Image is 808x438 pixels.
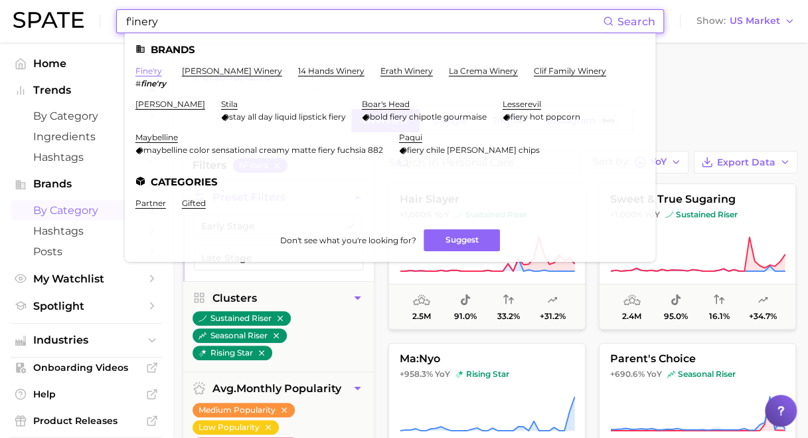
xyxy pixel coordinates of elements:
[33,300,139,312] span: Spotlight
[460,292,471,308] span: popularity share: TikTok
[33,245,139,258] span: Posts
[212,382,341,395] span: monthly popularity
[503,292,514,308] span: popularity convergence: Low Convergence
[412,312,431,321] span: 2.5m
[671,292,681,308] span: popularity share: TikTok
[622,312,641,321] span: 2.4m
[11,330,162,350] button: Industries
[183,282,374,314] button: Clusters
[540,312,566,321] span: +31.2%
[135,78,141,88] span: #
[33,151,139,164] span: Hashtags
[623,292,641,308] span: average monthly popularity: Medium Popularity
[135,44,645,55] li: Brands
[182,66,282,76] a: [PERSON_NAME] winery
[617,15,655,28] span: Search
[33,273,139,285] span: My Watchlist
[693,13,798,30] button: ShowUS Market
[135,176,645,187] li: Categories
[600,353,795,365] span: parent's choice
[33,84,139,96] span: Trends
[650,158,667,165] span: YoY
[664,312,688,321] span: 95.0%
[33,178,139,190] span: Brands
[33,110,139,122] span: by Category
[193,311,291,326] button: sustained riser
[11,106,162,126] a: by Category
[212,292,257,304] span: Clusters
[11,296,162,316] a: Spotlight
[193,328,287,343] button: seasonal riser
[717,157,775,168] span: Export Data
[33,415,139,427] span: Product Releases
[135,66,162,76] a: fine'ry
[11,241,162,262] a: Posts
[600,193,795,205] span: sweet & true sugaring
[193,346,272,360] button: rising star
[199,349,206,357] img: rising star
[610,369,645,379] span: +690.6%
[221,99,238,109] a: stila
[758,292,768,308] span: popularity predicted growth: Likely
[33,225,139,237] span: Hashtags
[407,145,540,155] span: fiery chile [PERSON_NAME] chips
[497,312,520,321] span: 33.2%
[667,370,675,378] img: seasonal riser
[182,198,206,208] a: gifted
[665,209,738,220] span: sustained riser
[212,382,236,395] abbr: average
[435,369,450,380] span: YoY
[11,126,162,147] a: Ingredients
[380,66,433,76] a: erath winery
[199,332,206,340] img: seasonal riser
[665,211,673,219] img: sustained riser
[647,369,662,380] span: YoY
[370,112,487,122] span: bold fiery chipotle gourmaise
[135,99,205,109] a: [PERSON_NAME]
[696,17,726,25] span: Show
[11,53,162,74] a: Home
[503,99,541,109] a: lesserevil
[11,147,162,167] a: Hashtags
[11,269,162,289] a: My Watchlist
[11,358,162,378] a: Onboarding Videos
[298,66,364,76] a: 14 hands winery
[135,132,178,142] a: maybelline
[362,99,410,109] a: boar's head
[33,388,139,400] span: Help
[534,66,606,76] a: clif family winery
[11,80,162,100] button: Trends
[730,17,780,25] span: US Market
[454,312,477,321] span: 91.0%
[694,151,797,173] button: Export Data
[135,198,166,208] a: partner
[749,312,777,321] span: +34.7%
[13,12,84,28] img: SPATE
[399,132,422,142] a: paqui
[141,78,166,88] em: fine'ry
[709,312,730,321] span: 16.1%
[400,369,433,379] span: +958.3%
[11,174,162,194] button: Brands
[193,403,295,417] button: Medium Popularity
[33,57,139,70] span: Home
[33,362,139,374] span: Onboarding Videos
[11,200,162,221] a: by Category
[143,145,383,155] span: maybelline color sensational creamy matte fiery fuchsia 882
[449,66,518,76] a: la crema winery
[280,235,416,245] span: Don't see what you're looking for?
[511,112,580,122] span: fiery hot popcorn
[455,370,463,378] img: rising star
[183,372,374,405] button: avg.monthly popularity
[33,130,139,143] span: Ingredients
[11,411,162,431] a: Product Releases
[229,112,346,122] span: stay all day liquid lipstick fiery
[33,334,139,346] span: Industries
[455,369,509,380] span: rising star
[547,292,558,308] span: popularity predicted growth: Likely
[413,292,430,308] span: average monthly popularity: Medium Popularity
[11,221,162,241] a: Hashtags
[714,292,724,308] span: popularity convergence: Very Low Convergence
[667,369,736,380] span: seasonal riser
[125,10,603,33] input: Search here for a brand, industry, or ingredient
